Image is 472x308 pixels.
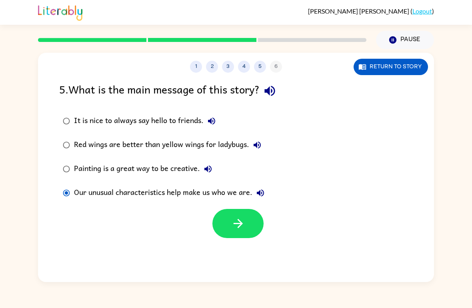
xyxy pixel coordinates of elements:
button: 3 [222,61,234,73]
div: ( ) [308,7,434,15]
button: 1 [190,61,202,73]
button: Pause [376,31,434,49]
button: Return to story [354,59,428,75]
button: 4 [238,61,250,73]
div: 5 . What is the main message of this story? [59,81,413,101]
div: Red wings are better than yellow wings for ladybugs. [74,137,265,153]
div: Painting is a great way to be creative. [74,161,216,177]
div: Our unusual characteristics help make us who we are. [74,185,268,201]
button: Painting is a great way to be creative. [200,161,216,177]
button: It is nice to always say hello to friends. [204,113,220,129]
button: 5 [254,61,266,73]
button: Red wings are better than yellow wings for ladybugs. [249,137,265,153]
button: 2 [206,61,218,73]
button: Our unusual characteristics help make us who we are. [252,185,268,201]
img: Literably [38,3,82,21]
span: [PERSON_NAME] [PERSON_NAME] [308,7,410,15]
div: It is nice to always say hello to friends. [74,113,220,129]
a: Logout [412,7,432,15]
